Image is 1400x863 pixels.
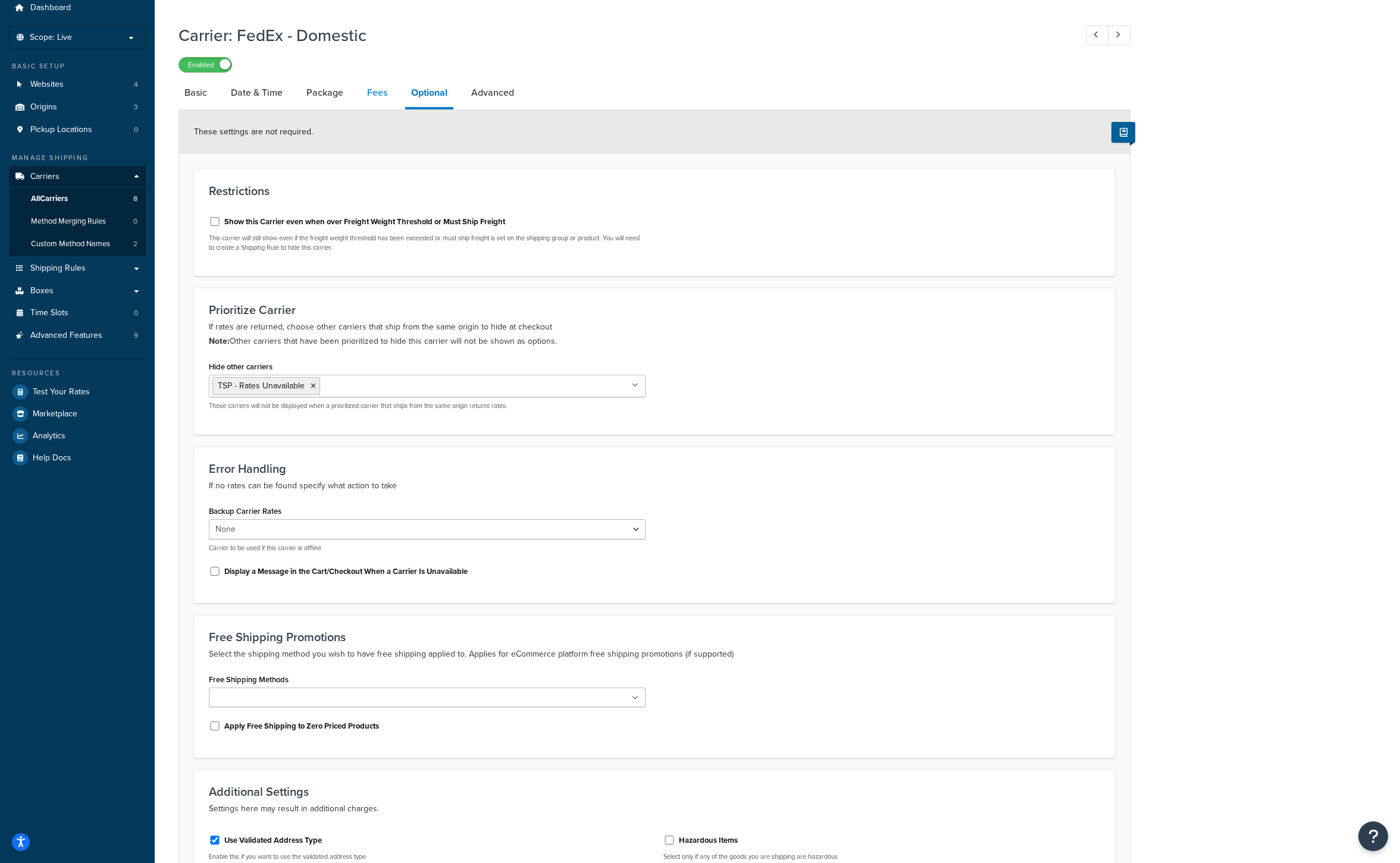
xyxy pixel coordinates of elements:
a: Fees [361,79,393,107]
p: Select the shipping method you wish to have free shipping applied to. Applies for eCommerce platf... [209,647,1100,661]
button: Show Help Docs [1111,122,1135,143]
li: Time Slots [9,302,146,324]
span: Shipping Rules [30,263,86,274]
label: Apply Free Shipping to Zero Priced Products [224,721,379,732]
li: Origins [9,96,146,118]
span: 4 [134,80,138,90]
span: TSP - Rates Unavailable [218,379,305,392]
label: Free Shipping Methods [209,675,289,684]
a: Carriers [9,166,146,188]
p: This carrier will still show even if the freight weight threshold has been exceeded or must ship ... [209,234,646,252]
a: Package [300,79,349,107]
a: Help Docs [9,447,146,469]
span: Carriers [30,172,59,182]
span: All Carriers [31,194,68,204]
a: Previous Record [1086,26,1109,45]
span: Dashboard [30,3,71,13]
span: 8 [133,194,137,204]
h1: Carrier: FedEx - Domestic [178,24,1064,47]
span: Advanced Features [30,331,102,341]
a: Pickup Locations0 [9,119,146,141]
a: Websites4 [9,74,146,96]
span: Boxes [30,286,54,296]
h3: Additional Settings [209,785,1100,798]
span: Help Docs [33,453,71,463]
span: Analytics [33,431,65,441]
span: Pickup Locations [30,125,92,135]
h3: Error Handling [209,462,1100,475]
li: Advanced Features [9,325,146,347]
label: Use Validated Address Type [224,835,322,846]
li: Pickup Locations [9,119,146,141]
a: Boxes [9,280,146,302]
a: Time Slots0 [9,302,146,324]
b: Note: [209,335,230,347]
li: Method Merging Rules [9,211,146,233]
a: Advanced Features9 [9,325,146,347]
span: Marketplace [33,409,77,419]
label: Enabled [179,58,231,72]
a: Date & Time [225,79,289,107]
a: Shipping Rules [9,258,146,280]
label: Display a Message in the Cart/Checkout When a Carrier Is Unavailable [224,566,468,577]
span: 0 [134,125,138,135]
a: Custom Method Names2 [9,233,146,255]
a: Basic [178,79,213,107]
p: If no rates can be found specify what action to take [209,479,1100,493]
span: 3 [134,102,138,112]
span: Method Merging Rules [31,216,106,227]
span: These settings are not required. [194,125,313,138]
button: Open Resource Center [1358,821,1388,851]
h3: Free Shipping Promotions [209,630,1100,644]
div: Basic Setup [9,61,146,71]
li: Custom Method Names [9,233,146,255]
p: These carriers will not be displayed when a prioritized carrier that ships from the same origin r... [209,401,646,410]
span: Websites [30,80,64,90]
h3: Prioritize Carrier [209,303,1100,316]
p: Carrier to be used if this carrier is offline [209,544,646,553]
label: Show this Carrier even when over Freight Weight Threshold or Must Ship Freight [224,216,505,227]
span: Time Slots [30,308,68,318]
p: If rates are returned, choose other carriers that ship from the same origin to hide at checkout O... [209,320,1100,349]
a: Optional [405,79,453,109]
a: Analytics [9,425,146,447]
h3: Restrictions [209,184,1100,197]
li: Carriers [9,166,146,256]
a: Origins3 [9,96,146,118]
a: Method Merging Rules0 [9,211,146,233]
a: Advanced [465,79,520,107]
p: Settings here may result in additional charges. [209,802,1100,816]
a: Next Record [1108,26,1131,45]
li: Websites [9,74,146,96]
p: Enable this if you want to use the validated address type [209,852,646,861]
span: 2 [133,239,137,249]
span: 9 [134,331,138,341]
label: Backup Carrier Rates [209,507,281,516]
span: Scope: Live [30,33,72,43]
span: Test Your Rates [33,387,90,397]
span: 0 [133,216,137,227]
label: Hazardous Items [679,835,738,846]
p: Select only if any of the goods you are shipping are hazardous [663,852,1100,861]
div: Resources [9,368,146,378]
label: Hide other carriers [209,362,273,371]
a: Marketplace [9,403,146,425]
span: Origins [30,102,57,112]
div: Manage Shipping [9,153,146,163]
a: Test Your Rates [9,381,146,403]
span: 0 [134,308,138,318]
a: AllCarriers8 [9,188,146,210]
span: Custom Method Names [31,239,110,249]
